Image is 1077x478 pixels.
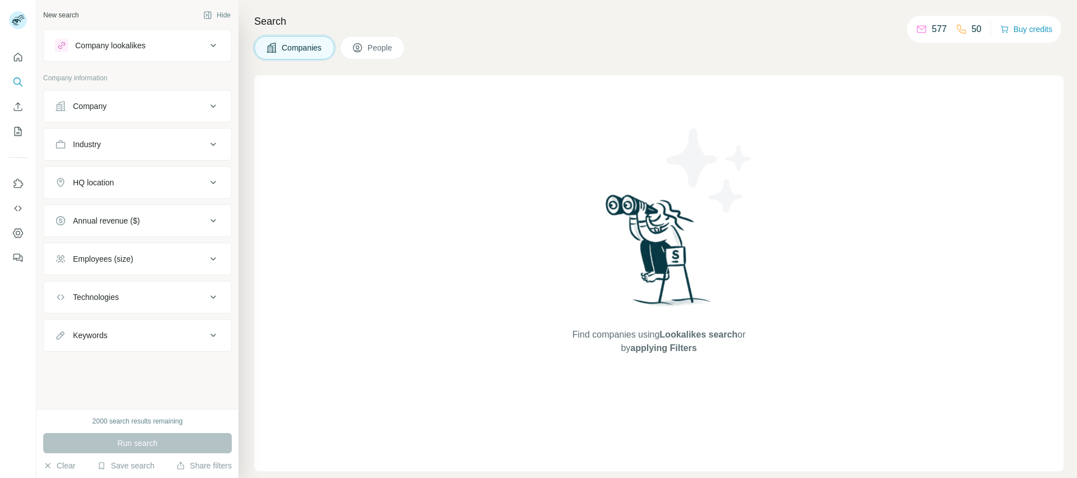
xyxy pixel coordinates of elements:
button: Hide [195,7,239,24]
span: People [368,42,393,53]
span: Find companies using or by [569,328,749,355]
button: Enrich CSV [9,97,27,117]
div: Employees (size) [73,253,133,265]
button: Clear [43,460,75,471]
button: Use Surfe API [9,198,27,218]
button: Quick start [9,47,27,67]
button: Industry [44,131,231,158]
img: Surfe Illustration - Stars [659,120,760,221]
span: Lookalikes search [659,330,737,339]
button: Save search [97,460,154,471]
div: Keywords [73,330,107,341]
div: Technologies [73,292,119,303]
button: Buy credits [1000,21,1052,37]
button: Company lookalikes [44,32,231,59]
h4: Search [254,13,1064,29]
p: Company information [43,73,232,83]
p: 577 [932,22,947,36]
button: Technologies [44,284,231,311]
button: Annual revenue ($) [44,207,231,234]
div: HQ location [73,177,114,188]
div: 2000 search results remaining [93,416,183,426]
button: Company [44,93,231,120]
div: New search [43,10,79,20]
button: Share filters [176,460,232,471]
span: Companies [282,42,323,53]
div: Industry [73,139,101,150]
button: Feedback [9,248,27,268]
div: Company lookalikes [75,40,145,51]
button: Use Surfe on LinkedIn [9,174,27,194]
button: Employees (size) [44,245,231,272]
button: My lists [9,121,27,142]
button: Keywords [44,322,231,349]
span: applying Filters [630,343,696,353]
p: 50 [971,22,982,36]
img: Surfe Illustration - Woman searching with binoculars [601,192,717,317]
button: HQ location [44,169,231,196]
div: Annual revenue ($) [73,215,140,226]
div: Company [73,101,107,112]
button: Dashboard [9,223,27,243]
button: Search [9,72,27,92]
